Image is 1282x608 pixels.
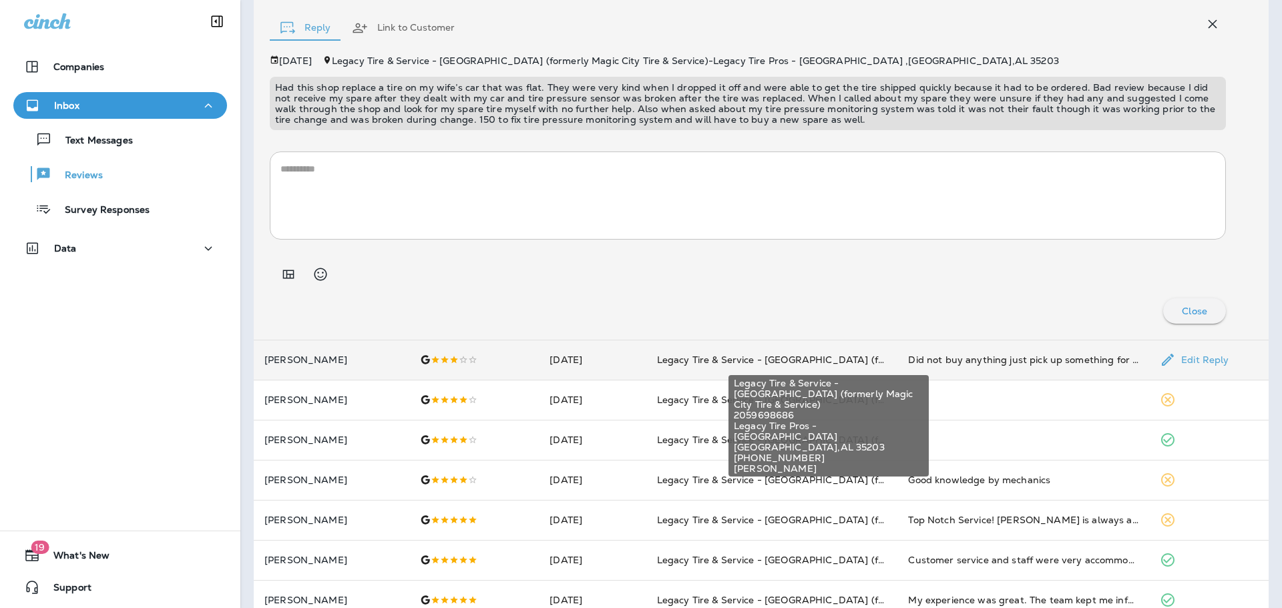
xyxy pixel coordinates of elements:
span: 19 [31,541,49,554]
span: 2059698686 [734,410,923,420]
div: Good knowledge by mechanics [908,473,1138,487]
div: Customer service and staff were very accommodating and thorough. I will continue patronizing Lega... [908,553,1138,567]
button: Select an emoji [307,261,334,288]
span: [PHONE_NUMBER] [734,452,923,463]
button: Reviews [13,160,227,188]
button: Text Messages [13,125,227,154]
span: Legacy Tire Pros - [GEOGRAPHIC_DATA] [734,420,923,442]
p: [PERSON_NAME] [264,394,399,405]
p: [PERSON_NAME] [264,475,399,485]
button: Inbox [13,92,227,119]
button: Data [13,235,227,262]
p: Survey Responses [51,204,150,217]
span: Legacy Tire & Service - [GEOGRAPHIC_DATA] (formerly Magic City Tire & Service) [657,554,1034,566]
p: [PERSON_NAME] [264,595,399,605]
td: [DATE] [539,500,646,540]
button: Companies [13,53,227,80]
button: Reply [270,4,341,52]
button: Close [1163,298,1226,324]
td: [DATE] [539,460,646,500]
button: Survey Responses [13,195,227,223]
div: Top Notch Service! Benny is always a great help and is the best advisor! [908,513,1138,527]
td: [DATE] [539,380,646,420]
span: Support [40,582,91,598]
td: [DATE] [539,420,646,460]
p: Inbox [54,100,79,111]
button: 19What's New [13,542,227,569]
span: Legacy Tire & Service - [GEOGRAPHIC_DATA] (formerly Magic City Tire & Service) [657,394,1034,406]
p: [PERSON_NAME] [264,555,399,565]
div: Did not buy anything just pick up something for someone [908,353,1138,366]
span: Legacy Tire & Service - [GEOGRAPHIC_DATA] (formerly Magic City Tire & Service) [734,378,923,410]
button: Link to Customer [341,4,465,52]
p: [PERSON_NAME] [264,354,399,365]
button: Support [13,574,227,601]
span: [GEOGRAPHIC_DATA] , AL 35203 [734,442,923,452]
span: Legacy Tire & Service - [GEOGRAPHIC_DATA] (formerly Magic City Tire & Service) - Legacy Tire Pros... [332,55,1059,67]
p: [PERSON_NAME] [264,515,399,525]
p: Edit Reply [1176,354,1229,365]
span: Legacy Tire & Service - [GEOGRAPHIC_DATA] (formerly Magic City Tire & Service) [657,474,1034,486]
span: Legacy Tire & Service - [GEOGRAPHIC_DATA] (formerly Magic City Tire & Service) [657,434,1034,446]
p: [DATE] [279,55,312,66]
td: [DATE] [539,340,646,380]
span: [PERSON_NAME] [734,463,923,474]
button: Add in a premade template [275,261,302,288]
p: Text Messages [52,135,133,147]
div: My experience was great. The team kept me informed on what was going on with my vehicle. In addit... [908,593,1138,607]
span: What's New [40,550,110,566]
span: Legacy Tire & Service - [GEOGRAPHIC_DATA] (formerly Magic City Tire & Service) [657,354,1034,366]
p: Had this shop replace a tire on my wife’s car that was flat. They were very kind when I dropped i... [275,82,1221,125]
p: [PERSON_NAME] [264,434,399,445]
button: Collapse Sidebar [198,8,236,35]
span: Legacy Tire & Service - [GEOGRAPHIC_DATA] (formerly Magic City Tire & Service) [657,514,1034,526]
p: Close [1182,306,1207,316]
p: Data [54,243,77,254]
td: [DATE] [539,540,646,580]
p: Reviews [51,170,103,182]
p: Companies [53,61,104,72]
span: Legacy Tire & Service - [GEOGRAPHIC_DATA] (formerly Magic City Tire & Service) [657,594,1034,606]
